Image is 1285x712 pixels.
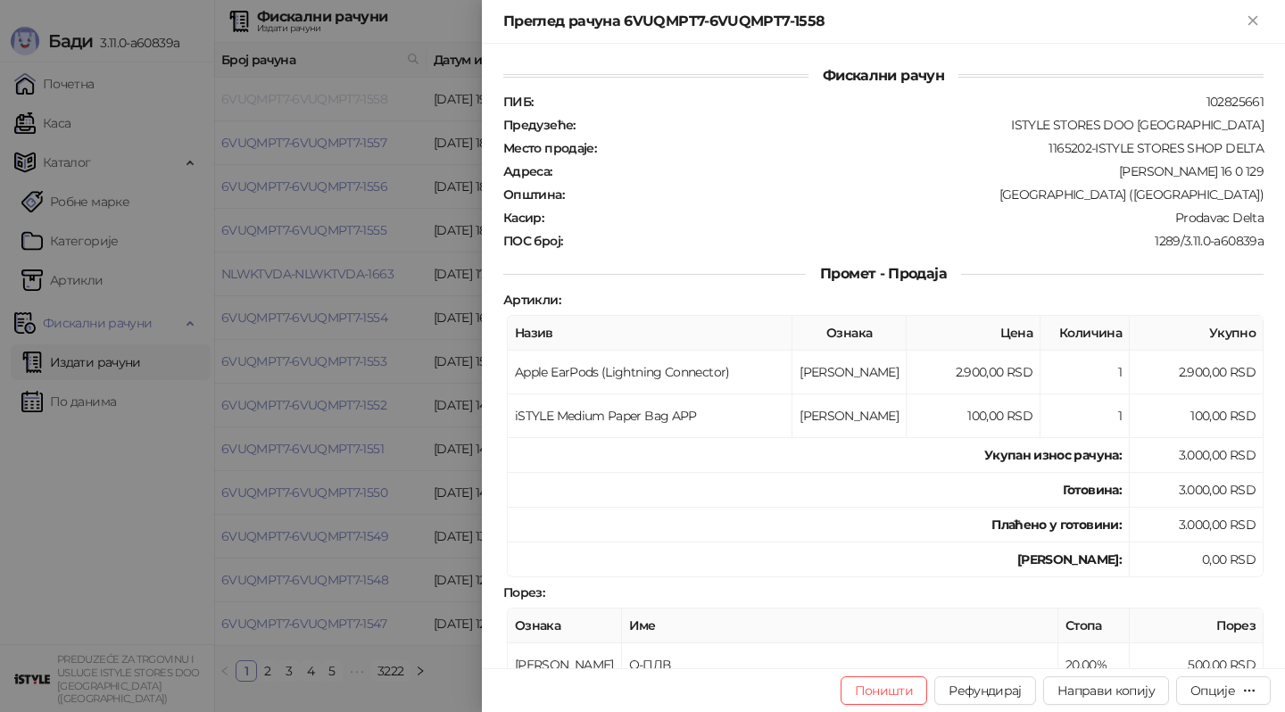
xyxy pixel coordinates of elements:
strong: Порез : [503,584,544,600]
strong: Артикли : [503,292,560,308]
td: 3.000,00 RSD [1130,473,1264,508]
div: [GEOGRAPHIC_DATA] ([GEOGRAPHIC_DATA]) [566,186,1265,203]
td: 3.000,00 RSD [1130,508,1264,542]
td: 500,00 RSD [1130,643,1264,687]
th: Порез [1130,609,1264,643]
th: Количина [1040,316,1130,351]
td: [PERSON_NAME] [792,394,907,438]
strong: ПИБ : [503,94,533,110]
div: 102825661 [535,94,1265,110]
strong: Општина : [503,186,564,203]
td: 1 [1040,351,1130,394]
td: 0,00 RSD [1130,542,1264,577]
th: Стопа [1058,609,1130,643]
td: 100,00 RSD [907,394,1040,438]
td: 2.900,00 RSD [1130,351,1264,394]
th: Име [622,609,1058,643]
strong: Плаћено у готовини: [991,517,1122,533]
td: О-ПДВ [622,643,1058,687]
td: 3.000,00 RSD [1130,438,1264,473]
div: Prodavac Delta [545,210,1265,226]
button: Направи копију [1043,676,1169,705]
th: Цена [907,316,1040,351]
strong: Адреса : [503,163,552,179]
strong: Предузеће : [503,117,576,133]
th: Ознака [508,609,622,643]
span: Направи копију [1057,683,1155,699]
div: 1289/3.11.0-a60839a [564,233,1265,249]
button: Close [1242,11,1264,32]
td: Apple EarPods (Lightning Connector) [508,351,792,394]
div: [PERSON_NAME] 16 0 129 [554,163,1265,179]
th: Укупно [1130,316,1264,351]
div: Преглед рачуна 6VUQMPT7-6VUQMPT7-1558 [503,11,1242,32]
strong: Касир : [503,210,543,226]
strong: Место продаје : [503,140,596,156]
span: Фискални рачун [808,67,958,84]
td: 1 [1040,394,1130,438]
div: 1165202-ISTYLE STORES SHOP DELTA [598,140,1265,156]
strong: [PERSON_NAME]: [1017,551,1122,567]
td: 100,00 RSD [1130,394,1264,438]
th: Ознака [792,316,907,351]
strong: Укупан износ рачуна : [984,447,1122,463]
button: Рефундирај [934,676,1036,705]
td: iSTYLE Medium Paper Bag APP [508,394,792,438]
td: [PERSON_NAME] [508,643,622,687]
div: Опције [1190,683,1235,699]
span: Промет - Продаја [806,265,961,282]
button: Опције [1176,676,1271,705]
th: Назив [508,316,792,351]
div: ISTYLE STORES DOO [GEOGRAPHIC_DATA] [577,117,1265,133]
td: [PERSON_NAME] [792,351,907,394]
td: 20,00% [1058,643,1130,687]
td: 2.900,00 RSD [907,351,1040,394]
strong: Готовина : [1063,482,1122,498]
strong: ПОС број : [503,233,562,249]
button: Поништи [841,676,928,705]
